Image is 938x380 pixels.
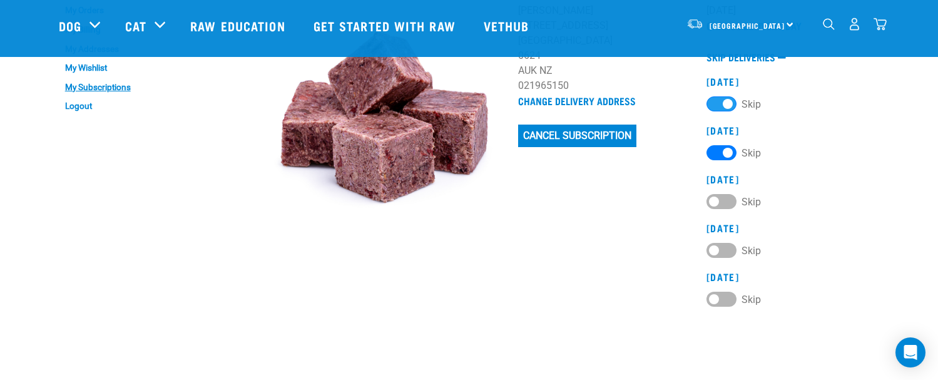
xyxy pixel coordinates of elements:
[59,16,81,35] a: Dog
[874,18,887,31] img: home-icon@2x.png
[706,194,761,208] label: Skip
[706,222,880,234] h3: [DATE]
[59,78,209,97] a: My Subscriptions
[59,96,209,116] a: Logout
[518,63,691,78] p: AUK NZ
[518,98,636,103] a: Change Delivery Address
[268,3,504,239] img: VealHeartTripe_Mix_01.jpg
[686,18,703,29] img: van-moving.png
[710,23,785,28] span: [GEOGRAPHIC_DATA]
[706,145,761,159] label: Skip
[706,173,880,185] h3: [DATE]
[823,18,835,30] img: home-icon-1@2x.png
[706,49,775,64] p: Skip deliveries
[706,243,761,257] label: Skip
[706,96,761,110] label: Skip
[706,125,880,136] h3: [DATE]
[59,58,209,78] a: My Wishlist
[706,292,761,306] label: Skip
[471,1,545,51] a: Vethub
[706,271,880,282] h3: [DATE]
[518,125,636,147] button: Cancel Subscription
[301,1,471,51] a: Get started with Raw
[518,78,691,93] p: 021965150
[848,18,861,31] img: user.png
[706,76,880,87] h3: [DATE]
[895,337,925,367] div: Open Intercom Messenger
[125,16,146,35] a: Cat
[178,1,300,51] a: Raw Education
